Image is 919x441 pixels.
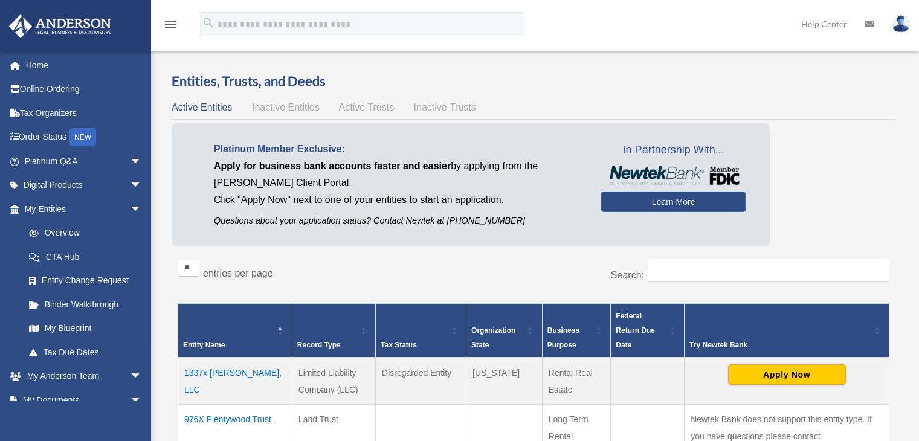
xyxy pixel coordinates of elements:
span: Tax Status [381,341,417,349]
span: Business Purpose [547,326,579,349]
span: Apply for business bank accounts faster and easier [214,161,451,171]
th: Record Type: Activate to sort [292,303,375,358]
p: by applying from the [PERSON_NAME] Client Portal. [214,158,583,192]
span: Entity Name [183,341,225,349]
th: Federal Return Due Date: Activate to sort [611,303,685,358]
a: Entity Change Request [17,269,154,293]
i: menu [163,17,178,31]
td: Limited Liability Company (LLC) [292,358,375,405]
a: Home [8,53,160,77]
a: CTA Hub [17,245,154,269]
span: Inactive Entities [252,102,320,112]
p: Click "Apply Now" next to one of your entities to start an application. [214,192,583,208]
th: Try Newtek Bank : Activate to sort [685,303,889,358]
span: arrow_drop_down [130,149,154,174]
h3: Entities, Trusts, and Deeds [172,72,895,91]
span: In Partnership With... [601,141,746,160]
th: Entity Name: Activate to invert sorting [178,303,292,358]
a: Online Ordering [8,77,160,101]
th: Organization State: Activate to sort [466,303,543,358]
label: entries per page [203,268,273,278]
a: Platinum Q&Aarrow_drop_down [8,149,160,173]
span: arrow_drop_down [130,197,154,222]
img: User Pic [892,15,910,33]
button: Apply Now [728,364,846,385]
label: Search: [611,270,644,280]
a: My Blueprint [17,317,154,341]
i: search [202,16,215,30]
div: Try Newtek Bank [689,338,871,352]
a: Tax Due Dates [17,340,154,364]
th: Tax Status: Activate to sort [376,303,466,358]
td: Disregarded Entity [376,358,466,405]
span: arrow_drop_down [130,173,154,198]
a: Tax Organizers [8,101,160,125]
td: 1337x [PERSON_NAME], LLC [178,358,292,405]
span: Record Type [297,341,341,349]
td: Rental Real Estate [542,358,611,405]
span: Active Trusts [339,102,395,112]
img: NewtekBankLogoSM.png [607,166,740,185]
span: Organization State [471,326,515,349]
a: menu [163,21,178,31]
p: Questions about your application status? Contact Newtek at [PHONE_NUMBER] [214,213,583,228]
a: My Documentsarrow_drop_down [8,388,160,412]
p: Platinum Member Exclusive: [214,141,583,158]
a: Binder Walkthrough [17,292,154,317]
span: arrow_drop_down [130,364,154,389]
a: Overview [17,221,148,245]
span: Federal Return Due Date [616,312,655,349]
th: Business Purpose: Activate to sort [542,303,611,358]
a: Order StatusNEW [8,125,160,150]
a: My Anderson Teamarrow_drop_down [8,364,160,388]
span: Active Entities [172,102,232,112]
td: [US_STATE] [466,358,543,405]
a: My Entitiesarrow_drop_down [8,197,154,221]
span: arrow_drop_down [130,388,154,413]
img: Anderson Advisors Platinum Portal [5,14,115,38]
span: Inactive Trusts [414,102,476,112]
a: Digital Productsarrow_drop_down [8,173,160,198]
a: Learn More [601,192,746,212]
div: NEW [69,128,96,146]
